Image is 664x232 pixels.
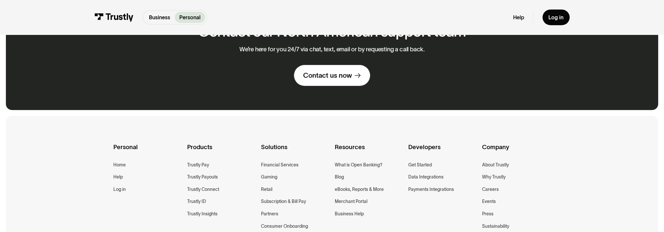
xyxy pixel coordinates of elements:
[94,13,134,21] img: Trustly Logo
[335,173,344,181] a: Blog
[294,65,370,86] a: Contact us now
[239,46,425,53] p: We’re here for you 24/7 via chat, text, email or by requesting a call back.
[543,9,570,25] a: Log in
[482,198,496,206] a: Events
[482,210,494,218] a: Press
[149,13,170,21] p: Business
[113,142,182,161] div: Personal
[335,210,364,218] a: Business Help
[303,71,352,80] div: Contact us now
[335,142,403,161] div: Resources
[335,186,384,193] a: eBooks, Reports & More
[113,161,126,169] a: Home
[187,198,206,206] a: Trustly ID
[179,13,201,21] p: Personal
[261,161,299,169] a: Financial Services
[482,173,506,181] a: Why Trustly
[261,210,278,218] a: Partners
[408,173,444,181] a: Data Integrations
[548,14,563,21] div: Log in
[408,161,432,169] a: Get Started
[513,14,524,21] a: Help
[175,12,205,23] a: Personal
[113,186,126,193] a: Log in
[261,173,277,181] a: Gaming
[408,142,477,161] div: Developers
[187,186,219,193] a: Trustly Connect
[187,161,209,169] a: Trustly Pay
[261,223,308,230] a: Consumer Onboarding
[408,186,454,193] a: Payments Integrations
[145,12,175,23] a: Business
[482,223,509,230] a: Sustainability
[482,142,551,161] div: Company
[261,142,330,161] div: Solutions
[335,198,367,206] a: Merchant Portal
[187,210,218,218] a: Trustly Insights
[482,186,499,193] a: Careers
[261,198,306,206] a: Subscription & Bill Pay
[187,142,256,161] div: Products
[261,186,272,193] a: Retail
[335,161,382,169] a: What is Open Banking?
[482,161,509,169] a: About Trustly
[187,173,218,181] a: Trustly Payouts
[113,173,123,181] a: Help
